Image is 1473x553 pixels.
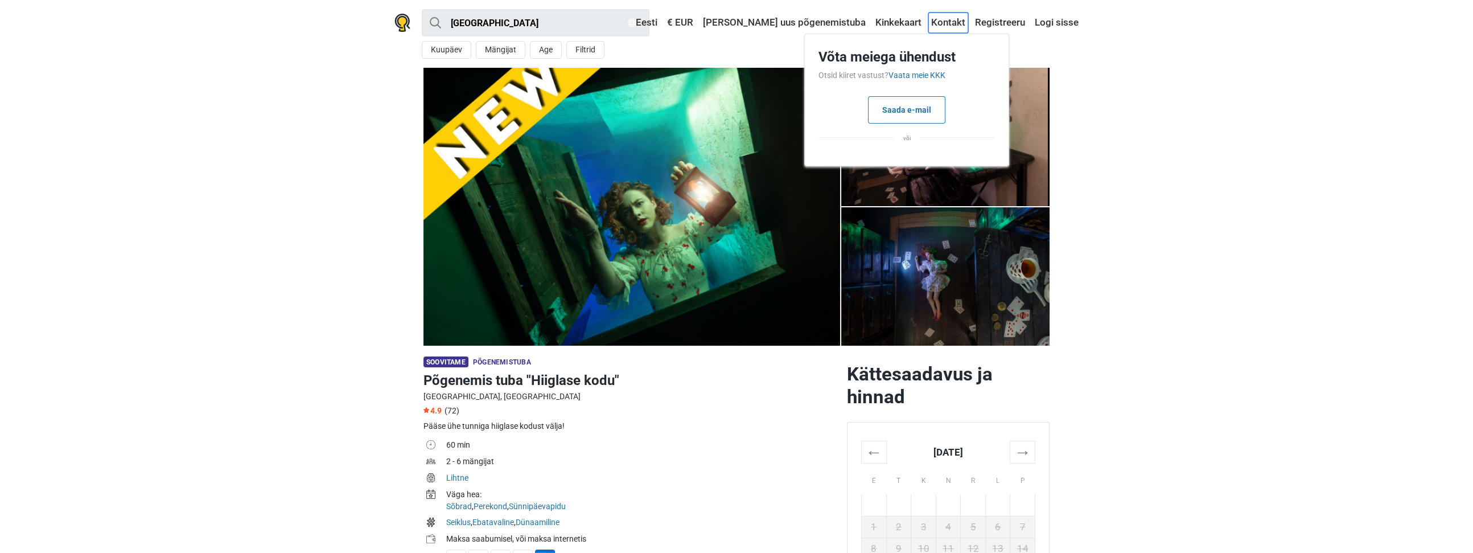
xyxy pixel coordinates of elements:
[936,516,961,538] td: 4
[886,441,1010,463] th: [DATE]
[911,516,936,538] td: 3
[423,370,838,391] h1: Põgenemis tuba "Hiiglase kodu"
[445,406,459,415] span: (72)
[472,518,514,527] a: Ebatavaline
[446,473,468,482] a: Lihtne
[1010,516,1035,538] td: 7
[841,207,1050,346] a: Põgenemis tuba "Hiiglase kodu" photo 4
[446,502,472,511] a: Sõbrad
[423,406,442,415] span: 4.9
[423,68,840,346] a: Põgenemis tuba "Hiiglase kodu" photo 12
[868,96,945,124] button: Saada e-mail
[847,363,1050,408] h2: Kättesaadavus ja hinnad
[474,502,507,511] a: Perekond
[423,357,468,367] span: Soovitame
[446,438,838,454] td: 60 min
[423,68,840,346] img: Põgenemis tuba "Hiiglase kodu" photo 13
[423,420,838,432] div: Pääse ühe tunniga hiiglase kodust välja!
[936,463,961,494] th: N
[628,19,636,27] img: Eesti
[841,207,1050,346] img: Põgenemis tuba "Hiiglase kodu" photo 5
[422,41,471,59] button: Kuupäev
[530,41,562,59] button: Age
[886,516,911,538] td: 2
[1010,463,1035,494] th: P
[894,130,920,146] span: või
[700,13,869,33] a: [PERSON_NAME] uus põgenemistuba
[473,358,531,366] span: Põgenemistuba
[862,463,887,494] th: E
[446,489,838,501] div: Väga hea:
[423,407,429,413] img: Star
[928,13,968,33] a: Kontakt
[961,516,986,538] td: 5
[873,13,924,33] a: Kinkekaart
[888,71,945,80] a: Vaata meie KKK
[862,516,887,538] td: 1
[516,518,559,527] a: Dünaamiline
[886,463,911,494] th: T
[911,463,936,494] th: K
[446,518,471,527] a: Seiklus
[862,441,887,463] th: ←
[625,13,660,33] a: Eesti
[423,391,838,403] div: [GEOGRAPHIC_DATA], [GEOGRAPHIC_DATA]
[422,9,649,36] input: proovi “Tallinn”
[664,13,696,33] a: € EUR
[509,502,566,511] a: Sünnipäevapidu
[446,533,838,545] div: Maksa saabumisel, või maksa internetis
[446,454,838,471] td: 2 - 6 mängijat
[566,41,604,59] button: Filtrid
[394,14,410,32] img: Nowescape logo
[1032,13,1079,33] a: Logi sisse
[1010,441,1035,463] th: →
[972,13,1028,33] a: Registreeru
[446,515,838,532] td: , ,
[805,39,1009,93] h3: Võta meiega ühendust
[446,488,838,515] td: , ,
[476,41,525,59] button: Mängijat
[985,516,1010,538] td: 6
[818,66,995,84] p: Otsid kiiret vastust?
[985,463,1010,494] th: L
[961,463,986,494] th: R
[804,34,1009,166] div: Kontakt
